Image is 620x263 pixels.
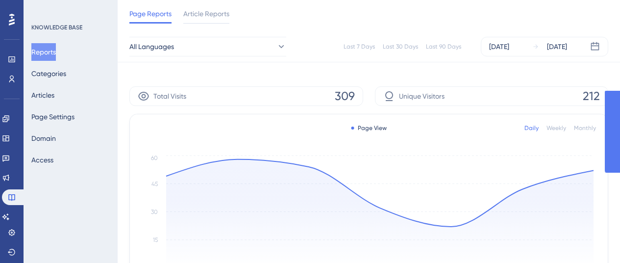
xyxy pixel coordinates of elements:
[583,88,600,104] span: 212
[183,8,229,20] span: Article Reports
[151,209,158,215] tspan: 30
[31,86,54,104] button: Articles
[31,65,66,82] button: Categories
[547,41,567,53] div: [DATE]
[335,88,355,104] span: 309
[151,155,158,161] tspan: 60
[129,41,174,53] span: All Languages
[344,43,375,51] div: Last 7 Days
[129,37,286,56] button: All Languages
[153,237,158,243] tspan: 15
[579,224,608,254] iframe: UserGuiding AI Assistant Launcher
[31,108,74,126] button: Page Settings
[31,130,56,147] button: Domain
[31,43,56,61] button: Reports
[129,8,172,20] span: Page Reports
[31,24,82,31] div: KNOWLEDGE BASE
[383,43,418,51] div: Last 30 Days
[351,124,387,132] div: Page View
[151,181,158,187] tspan: 45
[426,43,461,51] div: Last 90 Days
[524,124,539,132] div: Daily
[31,151,53,169] button: Access
[153,90,186,102] span: Total Visits
[546,124,566,132] div: Weekly
[399,90,445,102] span: Unique Visitors
[489,41,509,53] div: [DATE]
[574,124,596,132] div: Monthly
